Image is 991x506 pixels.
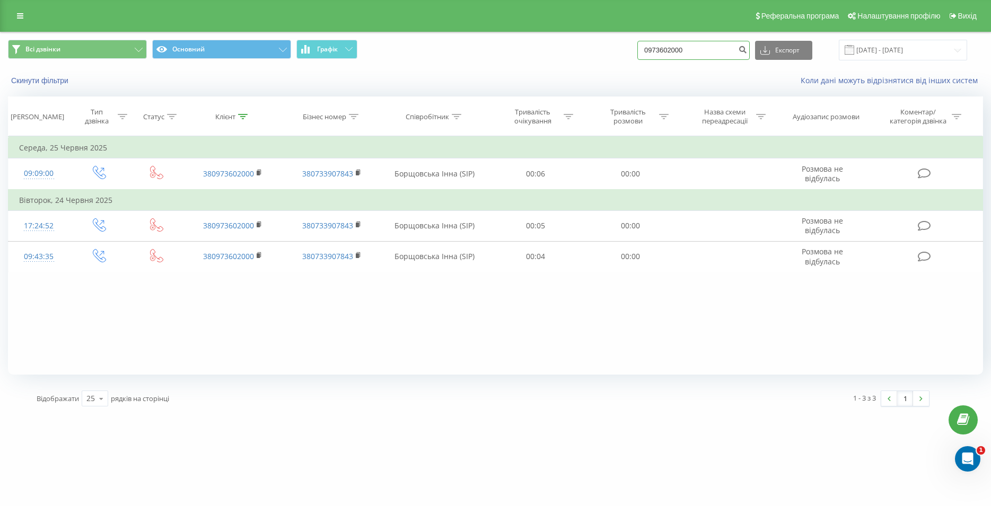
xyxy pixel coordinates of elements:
td: Борщовська Інна (SIP) [381,158,488,190]
iframe: Intercom live chat [955,446,980,472]
input: Пошук за номером [637,41,750,60]
div: Статус [143,112,164,121]
td: 00:00 [583,158,678,190]
a: 380973602000 [203,251,254,261]
td: Борщовська Інна (SIP) [381,241,488,272]
td: 00:04 [488,241,583,272]
td: Вівторок, 24 Червня 2025 [8,190,983,211]
div: 09:43:35 [19,246,58,267]
a: 380733907843 [302,220,353,230]
div: Тривалість очікування [504,108,561,126]
td: 00:05 [488,210,583,241]
span: Всі дзвінки [25,45,60,54]
div: Коментар/категорія дзвінка [887,108,949,126]
div: Тривалість розмови [600,108,656,126]
button: Скинути фільтри [8,76,74,85]
td: Борщовська Інна (SIP) [381,210,488,241]
div: 1 - 3 з 3 [853,393,876,403]
div: 25 [86,393,95,404]
a: 380973602000 [203,168,254,179]
div: [PERSON_NAME] [11,112,64,121]
span: Налаштування профілю [857,12,940,20]
td: Середа, 25 Червня 2025 [8,137,983,158]
span: Відображати [37,394,79,403]
div: Тип дзвінка [78,108,115,126]
div: 09:09:00 [19,163,58,184]
span: Розмова не відбулась [802,216,843,235]
span: Розмова не відбулась [802,246,843,266]
span: Графік [317,46,338,53]
td: 00:06 [488,158,583,190]
button: Експорт [755,41,812,60]
span: Реферальна програма [761,12,839,20]
button: Всі дзвінки [8,40,147,59]
span: рядків на сторінці [111,394,169,403]
a: 380733907843 [302,251,353,261]
a: 380733907843 [302,168,353,179]
td: 00:00 [583,210,678,241]
span: Вихід [958,12,977,20]
a: 380973602000 [203,220,254,230]
td: 00:00 [583,241,678,272]
div: Бізнес номер [303,112,346,121]
div: Клієнт [215,112,235,121]
button: Графік [296,40,357,59]
div: 17:24:52 [19,216,58,236]
span: Розмова не відбулась [802,164,843,183]
button: Основний [152,40,291,59]
a: 1 [897,391,913,406]
div: Назва схеми переадресації [697,108,753,126]
div: Співробітник [406,112,449,121]
div: Аудіозапис розмови [793,112,860,121]
a: Коли дані можуть відрізнятися вiд інших систем [801,75,983,85]
span: 1 [977,446,985,455]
